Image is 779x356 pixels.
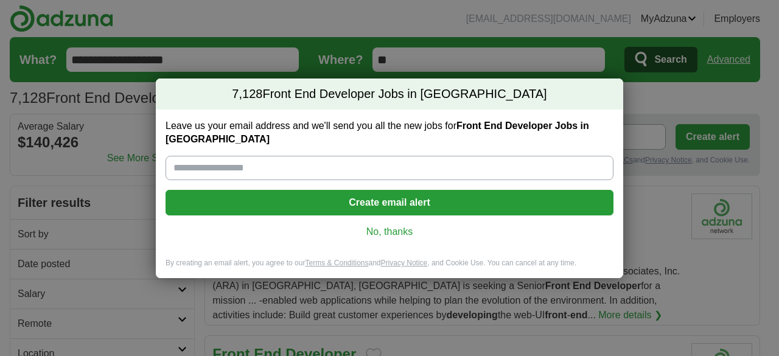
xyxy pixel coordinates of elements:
h2: Front End Developer Jobs in [GEOGRAPHIC_DATA] [156,79,623,110]
div: By creating an email alert, you agree to our and , and Cookie Use. You can cancel at any time. [156,258,623,278]
a: No, thanks [175,225,604,239]
label: Leave us your email address and we'll send you all the new jobs for [166,119,613,146]
a: Privacy Notice [381,259,428,267]
a: Terms & Conditions [305,259,368,267]
button: Create email alert [166,190,613,215]
span: 7,128 [232,86,262,103]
